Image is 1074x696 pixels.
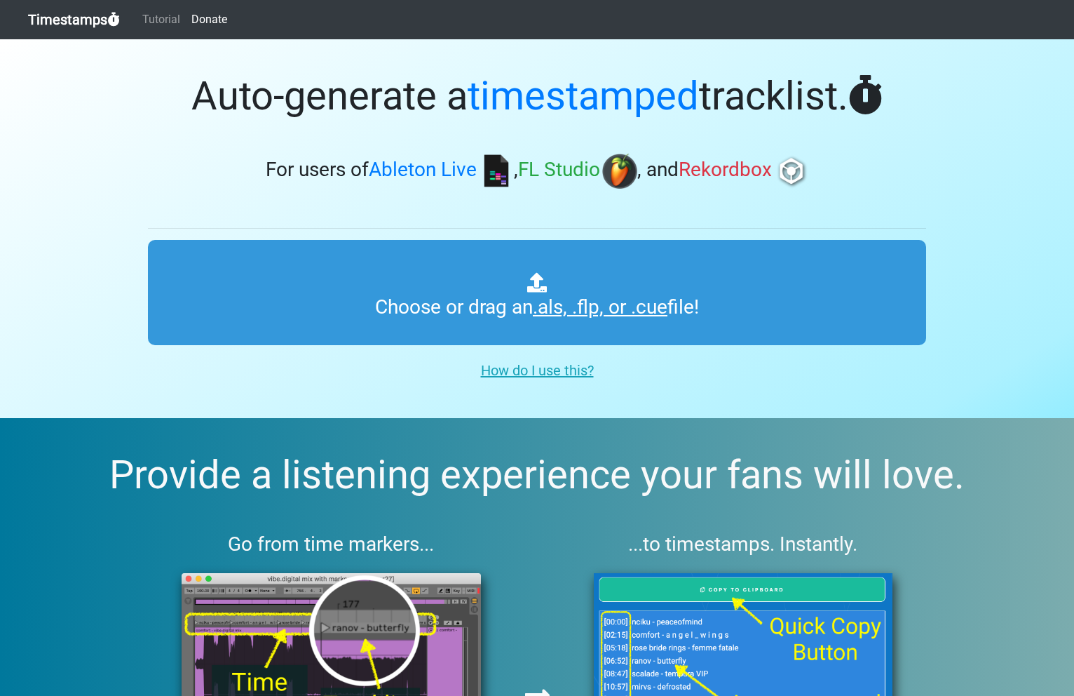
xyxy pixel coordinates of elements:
img: rb.png [774,154,809,189]
h3: Go from time markers... [148,533,515,556]
h3: For users of , , and [148,154,926,189]
a: Timestamps [28,6,120,34]
h3: ...to timestamps. Instantly. [560,533,927,556]
img: ableton.png [479,154,514,189]
a: Tutorial [137,6,186,34]
span: FL Studio [518,159,600,182]
span: Rekordbox [679,159,772,182]
a: Donate [186,6,233,34]
u: How do I use this? [481,362,594,379]
h2: Provide a listening experience your fans will love. [34,452,1040,499]
span: Ableton Live [369,159,477,182]
h1: Auto-generate a tracklist. [148,73,926,120]
img: fl.png [602,154,637,189]
span: timestamped [468,73,699,119]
